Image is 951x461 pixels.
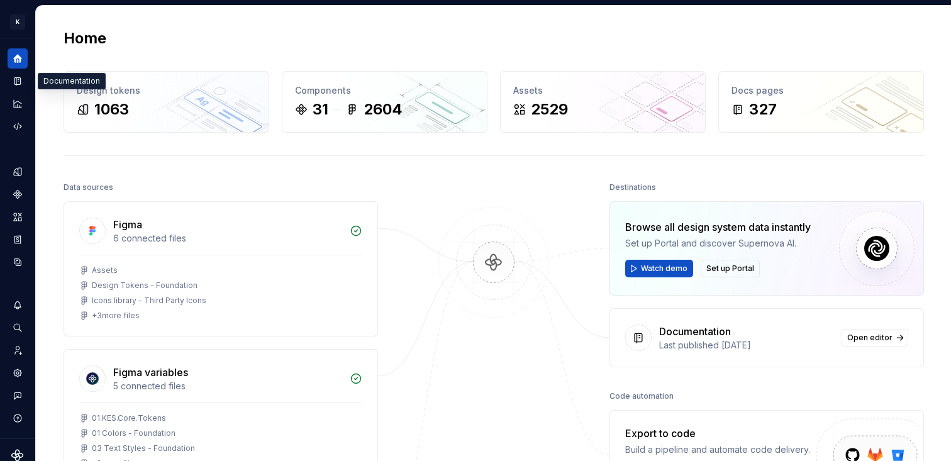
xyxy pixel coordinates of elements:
[625,237,811,250] div: Set up Portal and discover Supernova AI.
[625,260,693,277] button: Watch demo
[282,71,487,133] a: Components312604
[609,179,656,196] div: Destinations
[64,71,269,133] a: Design tokens1063
[8,94,28,114] a: Analytics
[659,324,731,339] div: Documentation
[718,71,924,133] a: Docs pages327
[8,340,28,360] a: Invite team
[513,84,692,97] div: Assets
[113,380,342,392] div: 5 connected files
[92,280,197,291] div: Design Tokens - Foundation
[701,260,760,277] button: Set up Portal
[113,365,188,380] div: Figma variables
[92,311,140,321] div: + 3 more files
[609,387,674,405] div: Code automation
[64,28,106,48] h2: Home
[8,363,28,383] a: Settings
[625,426,810,441] div: Export to code
[8,162,28,182] a: Design tokens
[113,232,342,245] div: 6 connected files
[92,296,206,306] div: Icons library - Third Party Icons
[92,428,175,438] div: 01 Colors - Foundation
[8,184,28,204] a: Components
[92,265,118,275] div: Assets
[500,71,706,133] a: Assets2529
[113,217,142,232] div: Figma
[8,252,28,272] a: Data sources
[8,48,28,69] a: Home
[295,84,474,97] div: Components
[77,84,256,97] div: Design tokens
[92,443,195,453] div: 03 Text Styles - Foundation
[64,179,113,196] div: Data sources
[38,73,106,89] div: Documentation
[641,264,687,274] span: Watch demo
[10,14,25,30] div: K
[92,413,166,423] div: 01.KES.Core.Tokens
[64,201,378,336] a: Figma6 connected filesAssetsDesign Tokens - FoundationIcons library - Third Party Icons+3more files
[625,443,810,456] div: Build a pipeline and automate code delivery.
[8,207,28,227] a: Assets
[659,339,834,352] div: Last published [DATE]
[94,99,129,119] div: 1063
[8,71,28,91] a: Documentation
[847,333,893,343] span: Open editor
[8,230,28,250] a: Storybook stories
[8,295,28,315] button: Notifications
[731,84,911,97] div: Docs pages
[8,318,28,338] button: Search ⌘K
[3,8,33,35] button: K
[8,386,28,406] button: Contact support
[749,99,777,119] div: 327
[313,99,328,119] div: 31
[8,116,28,136] a: Code automation
[842,329,908,347] a: Open editor
[364,99,403,119] div: 2604
[625,219,811,235] div: Browse all design system data instantly
[531,99,568,119] div: 2529
[706,264,754,274] span: Set up Portal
